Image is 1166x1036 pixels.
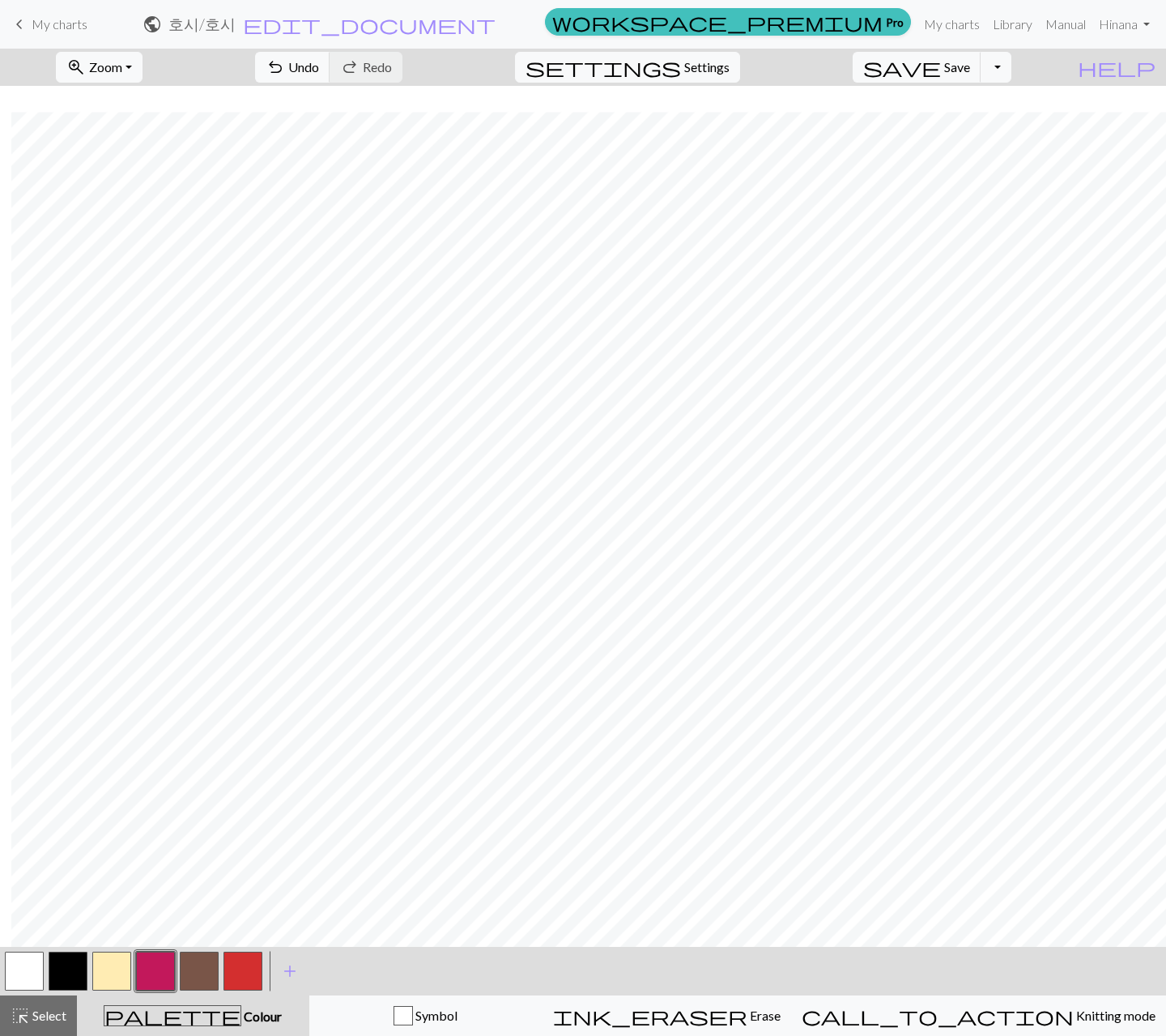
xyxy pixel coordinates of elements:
span: keyboard_arrow_left [10,13,29,36]
button: Erase [543,995,791,1036]
span: save [863,56,941,79]
span: Select [30,1008,66,1023]
button: Zoom [56,52,143,83]
span: workspace_premium [552,11,883,33]
span: palette [104,1004,240,1027]
span: ink_eraser [553,1004,747,1027]
span: Undo [288,59,319,75]
span: Knitting mode [1074,1008,1155,1023]
a: Hinana [1092,8,1156,41]
span: help [1078,56,1155,79]
span: Symbol [413,1008,457,1023]
button: Colour [77,995,309,1036]
button: Undo [255,52,330,83]
span: public [143,13,162,36]
span: settings [526,56,681,79]
a: Pro [545,8,911,36]
a: My charts [10,11,87,38]
a: Manual [1039,8,1092,41]
a: My charts [917,8,986,41]
span: Zoom [89,59,122,75]
span: call_to_action [802,1004,1074,1027]
span: Erase [747,1008,781,1023]
button: SettingsSettings [515,52,740,83]
i: Settings [526,58,681,77]
h2: 호시 / 호시 [168,15,236,33]
span: My charts [32,16,87,32]
span: highlight_alt [11,1004,30,1027]
span: Settings [684,58,730,77]
span: Save [944,59,970,75]
button: Symbol [309,995,543,1036]
a: Library [986,8,1039,41]
span: zoom_in [66,56,86,79]
button: Save [853,52,981,83]
span: Colour [241,1008,282,1024]
span: undo [266,56,285,79]
span: add [280,960,300,983]
span: edit_document [243,13,496,36]
button: Knitting mode [791,995,1166,1036]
